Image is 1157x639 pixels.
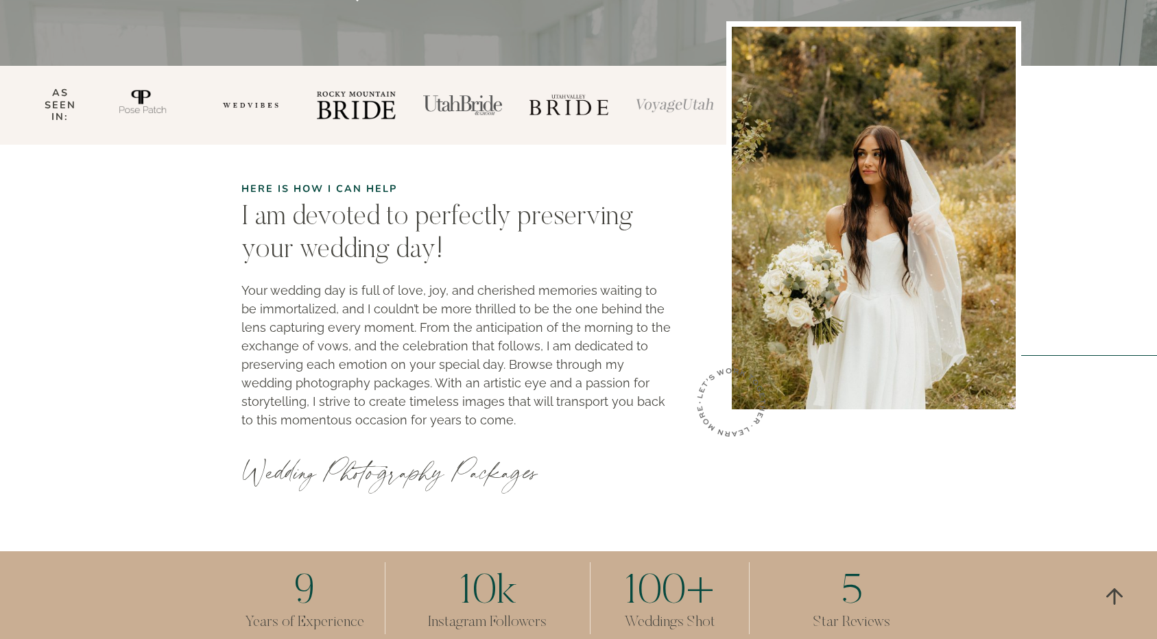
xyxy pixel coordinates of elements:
li: 6 of 6 [636,66,715,145]
div: Photo Gallery Carousel [104,66,715,145]
li: 2 of 6 [211,66,289,145]
p: Weddings Shot [591,590,750,634]
p: Your wedding day is full of love, joy, and cherished memories waiting to be immortalized, and I c... [241,281,673,429]
p: 10k [407,562,568,624]
p: Years of Experience [225,590,385,634]
p: 100+ [591,562,750,624]
img: bride holding a white boquet and veil [726,21,1021,414]
p: Star Reviews [772,590,932,634]
li: 4 of 6 [423,66,502,145]
li: 1 of 6 [104,66,183,145]
p: 9 [225,562,385,624]
li: 5 of 6 [529,66,608,145]
a: Scroll to top [1092,574,1136,618]
li: 3 of 6 [317,66,396,145]
p: Instagram Followers [407,590,568,634]
p: 5 [772,562,932,624]
h3: I am devoted to perfectly preserving your wedding day! [241,202,673,267]
p: Wedding Photography Packages [241,451,673,492]
h2: Here is how I can help [241,183,673,195]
